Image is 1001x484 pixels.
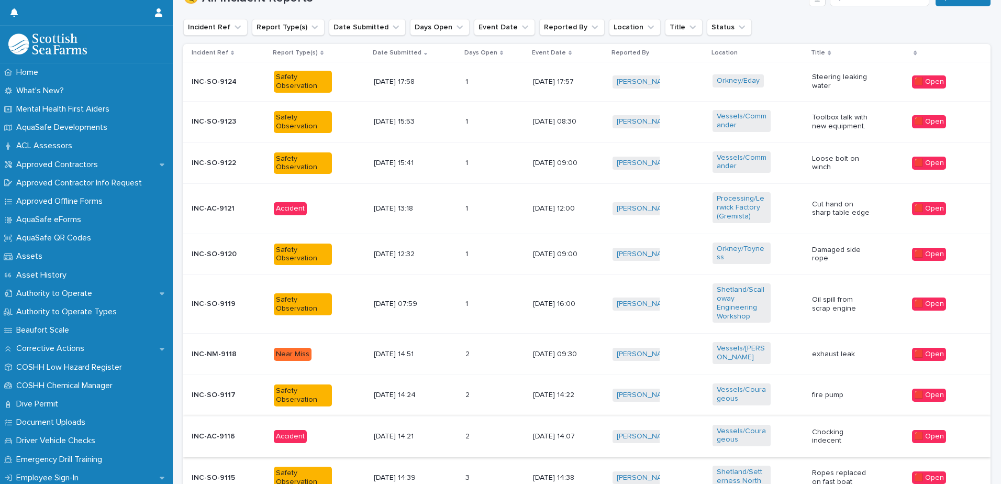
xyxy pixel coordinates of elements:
a: [PERSON_NAME] [617,117,674,126]
p: 2 [465,348,472,359]
p: [DATE] 14:51 [374,350,432,359]
button: Event Date [474,19,535,36]
img: bPIBxiqnSb2ggTQWdOVV [8,34,87,54]
div: 🟥 Open [912,115,946,128]
div: 🟥 Open [912,157,946,170]
p: 1 [465,202,470,213]
div: Accident [274,202,307,215]
p: [DATE] 12:32 [374,250,432,259]
div: 🟥 Open [912,75,946,89]
p: Event Date [532,47,566,59]
p: Cut hand on sharp table edge [812,200,870,218]
div: Near Miss [274,348,312,361]
p: [DATE] 14:22 [533,391,591,400]
p: INC-SO-9122 [192,159,250,168]
p: 3 [465,471,472,482]
a: Orkney/Toyness [717,245,766,262]
button: Reported By [539,19,605,36]
a: Vessels/Courageous [717,386,766,403]
p: Employee Sign-In [12,473,87,483]
p: [DATE] 08:30 [533,117,591,126]
a: [PERSON_NAME] [617,204,674,213]
div: 🟥 Open [912,348,946,361]
p: [DATE] 15:41 [374,159,432,168]
p: Emergency Drill Training [12,455,110,465]
tr: INC-NM-9118Near Miss[DATE] 14:5122 [DATE] 09:30[PERSON_NAME] Vessels/[PERSON_NAME] exhaust leak🟥 ... [183,334,991,375]
p: [DATE] 14:21 [374,432,432,441]
tr: INC-AC-9116Accident[DATE] 14:2122 [DATE] 14:07[PERSON_NAME] Vessels/Courageous Chocking indecent🟥... [183,416,991,457]
p: [DATE] 14:38 [533,474,591,482]
a: Vessels/Commander [717,153,766,171]
p: Toolbox talk with new equipment. [812,113,870,131]
p: Document Uploads [12,417,94,427]
p: 2 [465,430,472,441]
button: Report Type(s) [252,19,325,36]
p: Corrective Actions [12,344,93,354]
tr: INC-SO-9122Safety Observation[DATE] 15:4111 [DATE] 09:00[PERSON_NAME] Vessels/Commander Loose bol... [183,142,991,184]
p: AquaSafe QR Codes [12,233,99,243]
p: 1 [465,157,470,168]
div: Safety Observation [274,293,332,315]
p: Asset History [12,270,75,280]
p: What's New? [12,86,72,96]
p: Mental Health First Aiders [12,104,118,114]
p: Date Submitted [373,47,421,59]
p: INC-SO-9117 [192,391,250,400]
p: Incident Ref [192,47,228,59]
a: [PERSON_NAME] [617,474,674,482]
p: exhaust leak [812,350,870,359]
p: [DATE] 13:18 [374,204,432,213]
div: Safety Observation [274,244,332,266]
p: Report Type(s) [273,47,318,59]
p: [DATE] 14:39 [374,474,432,482]
p: [DATE] 17:57 [533,78,591,86]
a: [PERSON_NAME] [617,391,674,400]
p: Driver Vehicle Checks [12,436,104,446]
p: INC-SO-9124 [192,78,250,86]
button: Date Submitted [329,19,406,36]
button: Status [707,19,752,36]
p: [DATE] 17:58 [374,78,432,86]
p: 1 [465,75,470,86]
tr: INC-AC-9121Accident[DATE] 13:1811 [DATE] 12:00[PERSON_NAME] Processing/Lerwick Factory (Gremista)... [183,184,991,234]
p: Days Open [464,47,497,59]
p: [DATE] 16:00 [533,300,591,309]
div: Safety Observation [274,71,332,93]
tr: INC-SO-9124Safety Observation[DATE] 17:5811 [DATE] 17:57[PERSON_NAME] Orkney/Eday Steering leakin... [183,62,991,102]
p: 1 [465,248,470,259]
tr: INC-SO-9117Safety Observation[DATE] 14:2422 [DATE] 14:22[PERSON_NAME] Vessels/Courageous fire pum... [183,375,991,416]
p: ACL Assessors [12,141,81,151]
div: Safety Observation [274,111,332,133]
p: fire pump [812,391,870,400]
div: Accident [274,430,307,443]
a: [PERSON_NAME] [617,250,674,259]
p: INC-AC-9116 [192,432,250,441]
p: Loose bolt on winch [812,155,870,172]
div: 🟥 Open [912,202,946,215]
p: INC-SO-9119 [192,300,250,309]
a: Shetland/Scalloway Engineering Workshop [717,285,766,321]
p: [DATE] 15:53 [374,117,432,126]
p: 1 [465,115,470,126]
p: INC-SO-9115 [192,474,250,482]
button: Days Open [410,19,470,36]
p: [DATE] 14:07 [533,432,591,441]
div: Safety Observation [274,152,332,174]
p: 2 [465,389,472,400]
tr: INC-SO-9123Safety Observation[DATE] 15:5311 [DATE] 08:30[PERSON_NAME] Vessels/Commander Toolbox t... [183,101,991,142]
p: [DATE] 14:24 [374,391,432,400]
tr: INC-SO-9119Safety Observation[DATE] 07:5911 [DATE] 16:00[PERSON_NAME] Shetland/Scalloway Engineer... [183,275,991,334]
p: Authority to Operate Types [12,307,125,317]
a: Processing/Lerwick Factory (Gremista) [717,194,766,221]
p: INC-SO-9123 [192,117,250,126]
p: [DATE] 12:00 [533,204,591,213]
p: AquaSafe Developments [12,123,116,133]
p: Reported By [611,47,649,59]
button: Title [665,19,703,36]
p: Damaged side rope [812,246,870,263]
tr: INC-SO-9120Safety Observation[DATE] 12:3211 [DATE] 09:00[PERSON_NAME] Orkney/Toyness Damaged side... [183,234,991,275]
div: 🟥 Open [912,389,946,402]
p: Steering leaking water [812,73,870,91]
p: COSHH Chemical Manager [12,381,121,391]
p: 1 [465,298,470,309]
